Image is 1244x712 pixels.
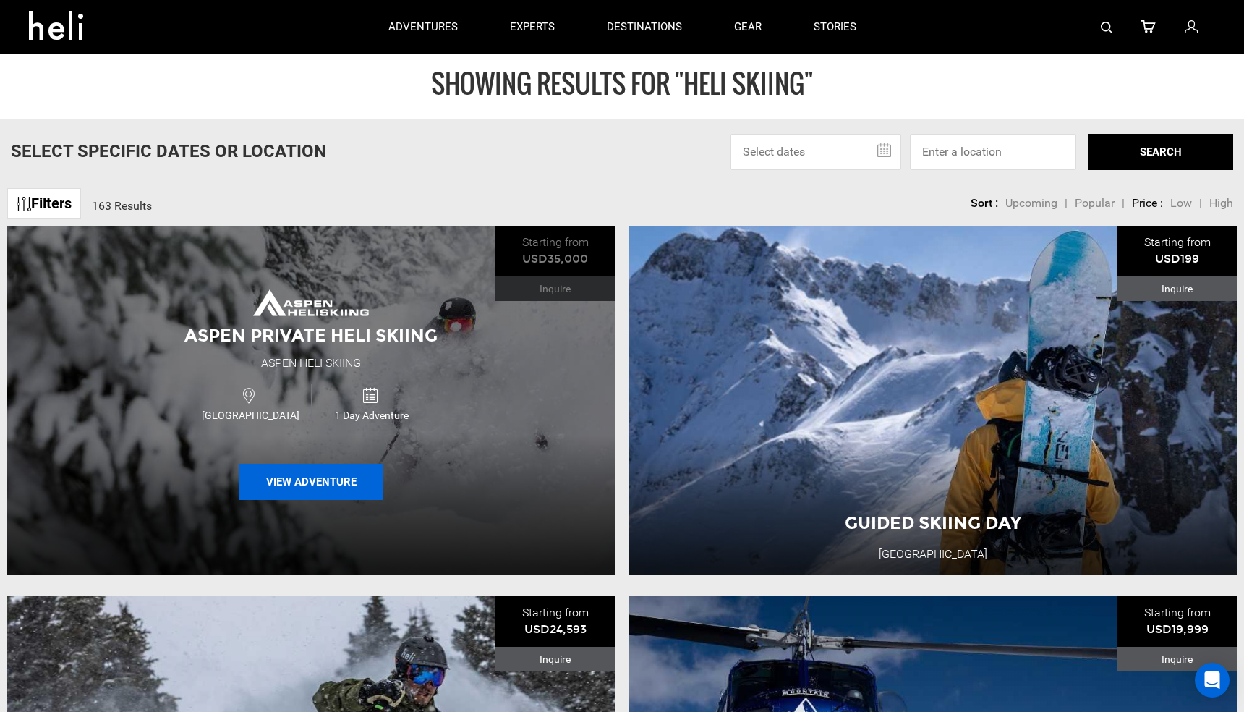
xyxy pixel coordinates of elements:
[184,325,438,346] span: Aspen Private Heli Skiing
[1122,195,1125,212] li: |
[1088,134,1233,170] button: SEARCH
[910,134,1076,170] input: Enter a location
[17,197,31,211] img: btn-icon.svg
[607,20,682,35] p: destinations
[971,195,998,212] li: Sort :
[253,289,369,315] img: images
[11,139,326,164] p: Select Specific Dates Or Location
[1075,196,1115,210] span: Popular
[1101,22,1112,33] img: search-bar-icon.svg
[730,134,901,170] input: Select dates
[1065,195,1068,212] li: |
[388,20,458,35] p: adventures
[1132,195,1163,212] li: Price :
[510,20,555,35] p: experts
[261,355,361,372] div: Aspen Heli Skiing
[1195,663,1230,698] div: Open Intercom Messenger
[312,408,433,423] span: 1 Day Adventure
[92,199,152,213] span: 163 Results
[239,464,383,500] button: View Adventure
[189,408,311,423] span: [GEOGRAPHIC_DATA]
[1170,196,1192,210] span: Low
[1199,195,1202,212] li: |
[1005,196,1057,210] span: Upcoming
[1209,196,1233,210] span: High
[7,188,81,219] a: Filters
